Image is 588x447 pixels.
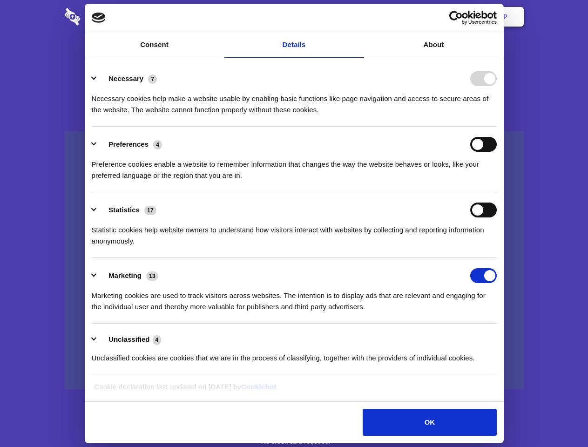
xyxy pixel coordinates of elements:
img: logo-wordmark-white-trans-d4663122ce5f474addd5e946df7df03e33cb6a1c49d2221995e7729f52c070b2.svg [65,8,144,26]
span: 4 [153,335,162,345]
a: Wistia video thumbnail [65,131,524,390]
label: Necessary [108,74,143,82]
div: Statistic cookies help website owners to understand how visitors interact with websites by collec... [92,217,497,247]
div: Unclassified cookies are cookies that we are in the process of classifying, together with the pro... [92,345,497,364]
label: Preferences [108,140,149,148]
img: logo [92,13,106,23]
button: Necessary (7) [92,71,163,86]
button: Marketing (13) [92,268,164,283]
a: Cookiebot [241,383,277,391]
div: Preference cookies enable a website to remember information that changes the way the website beha... [92,152,497,181]
a: About [364,32,504,58]
a: Contact [378,2,420,31]
span: 17 [144,206,156,215]
label: Statistics [108,206,140,214]
a: Details [224,32,364,58]
div: Cookie declaration last updated on [DATE] by [87,381,501,400]
a: Consent [85,32,224,58]
div: Necessary cookies help make a website usable by enabling basic functions like page navigation and... [92,86,497,115]
button: Unclassified (4) [92,334,167,345]
span: 7 [148,74,157,84]
div: Marketing cookies are used to track visitors across websites. The intention is to display ads tha... [92,283,497,312]
button: OK [363,409,496,436]
span: 4 [153,140,162,149]
a: Login [422,2,463,31]
button: Preferences (4) [92,137,168,152]
label: Marketing [108,271,142,279]
a: Pricing [273,2,314,31]
button: Statistics (17) [92,203,162,217]
span: 13 [146,271,158,281]
h4: Auto-redaction of sensitive data, encrypted data sharing and self-destructing private chats. Shar... [65,85,524,115]
h1: Eliminate Slack Data Loss. [65,42,524,75]
iframe: Drift Widget Chat Controller [541,400,577,436]
a: Usercentrics Cookiebot - opens in a new window [415,11,497,25]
